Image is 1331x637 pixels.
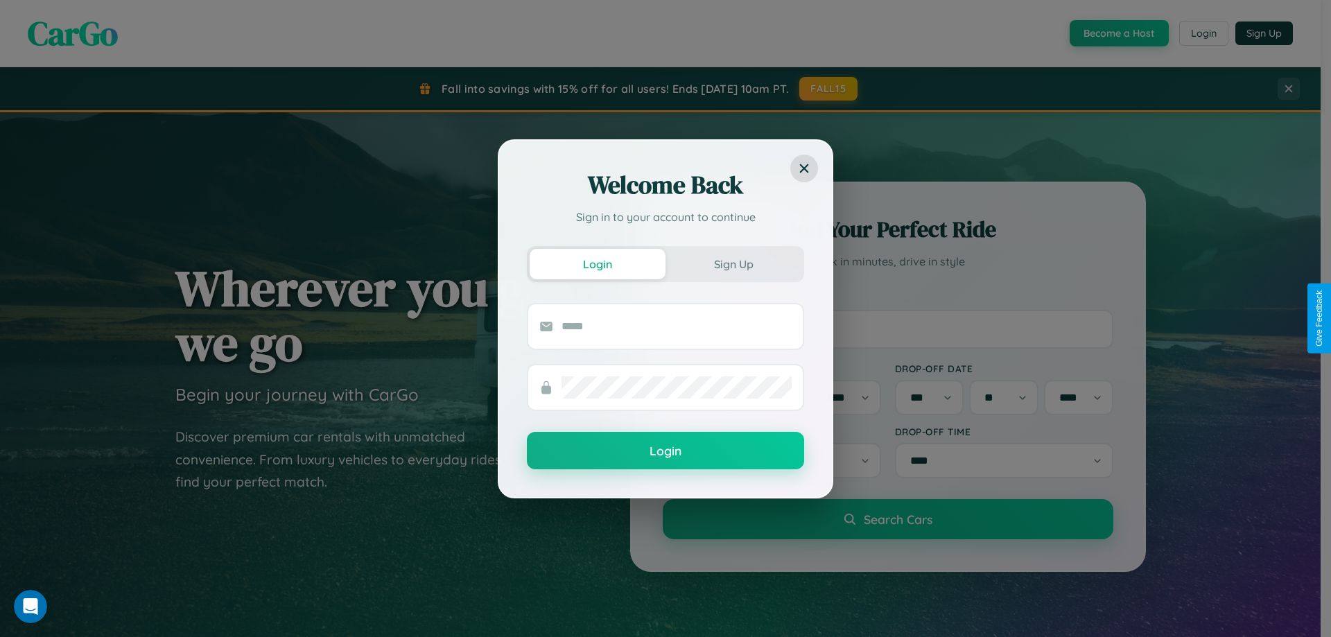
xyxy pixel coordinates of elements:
[14,590,47,623] iframe: Intercom live chat
[527,432,804,469] button: Login
[527,209,804,225] p: Sign in to your account to continue
[665,249,801,279] button: Sign Up
[530,249,665,279] button: Login
[1314,290,1324,347] div: Give Feedback
[527,168,804,202] h2: Welcome Back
